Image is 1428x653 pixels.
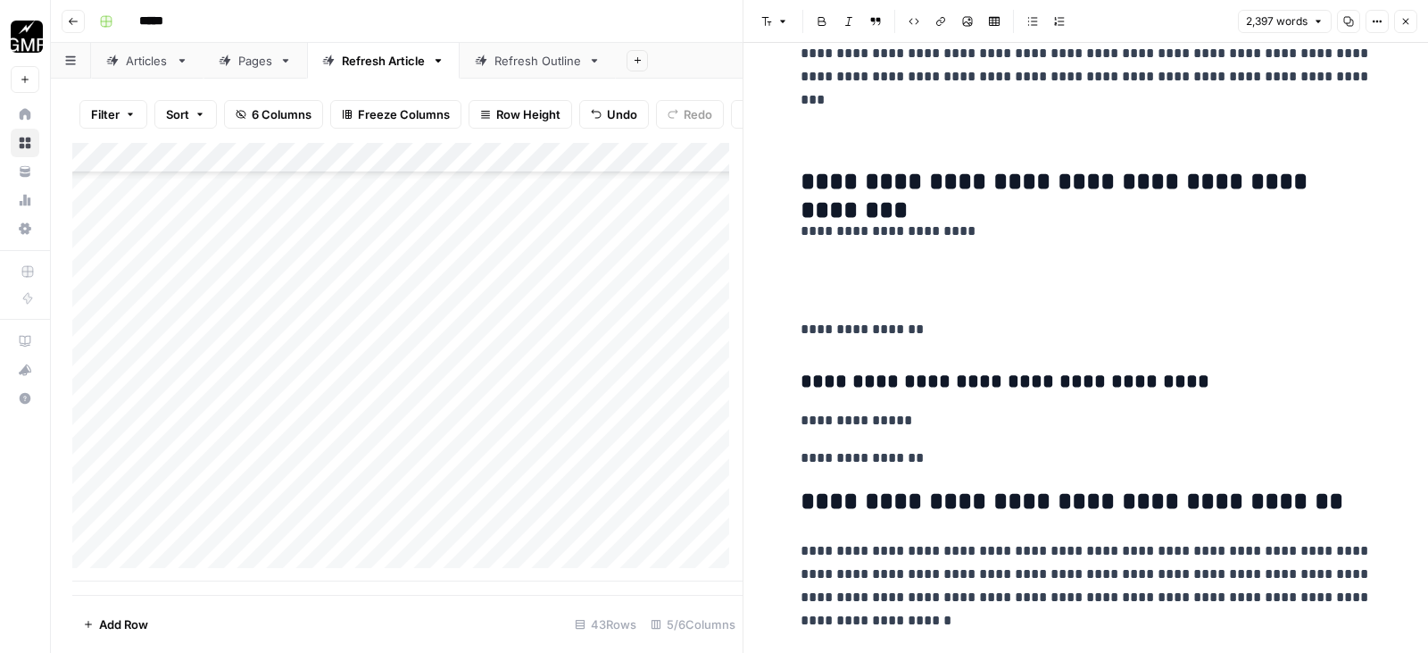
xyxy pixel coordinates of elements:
div: 43 Rows [568,610,643,639]
button: 2,397 words [1238,10,1332,33]
button: Add Row [72,610,159,639]
a: Settings [11,214,39,243]
span: Redo [684,105,712,123]
img: Growth Marketing Pro Logo [11,21,43,53]
button: Redo [656,100,724,129]
button: 6 Columns [224,100,323,129]
div: Articles [126,52,169,70]
a: Refresh Outline [460,43,616,79]
button: Sort [154,100,217,129]
a: Refresh Article [307,43,460,79]
a: Articles [91,43,203,79]
button: Row Height [469,100,572,129]
div: 5/6 Columns [643,610,743,639]
span: Add Row [99,615,148,633]
div: Pages [238,52,272,70]
div: What's new? [12,356,38,383]
a: Browse [11,129,39,157]
button: Help + Support [11,384,39,413]
div: Refresh Article [342,52,425,70]
span: Filter [91,105,120,123]
button: Workspace: Growth Marketing Pro [11,14,39,59]
span: Row Height [496,105,560,123]
a: Usage [11,186,39,214]
span: Sort [166,105,189,123]
button: Filter [79,100,147,129]
a: Pages [203,43,307,79]
span: 6 Columns [252,105,311,123]
div: Refresh Outline [494,52,581,70]
a: Your Data [11,157,39,186]
span: Undo [607,105,637,123]
button: Undo [579,100,649,129]
span: Freeze Columns [358,105,450,123]
a: AirOps Academy [11,327,39,356]
span: 2,397 words [1246,13,1308,29]
button: What's new? [11,356,39,384]
button: Freeze Columns [330,100,461,129]
a: Home [11,100,39,129]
